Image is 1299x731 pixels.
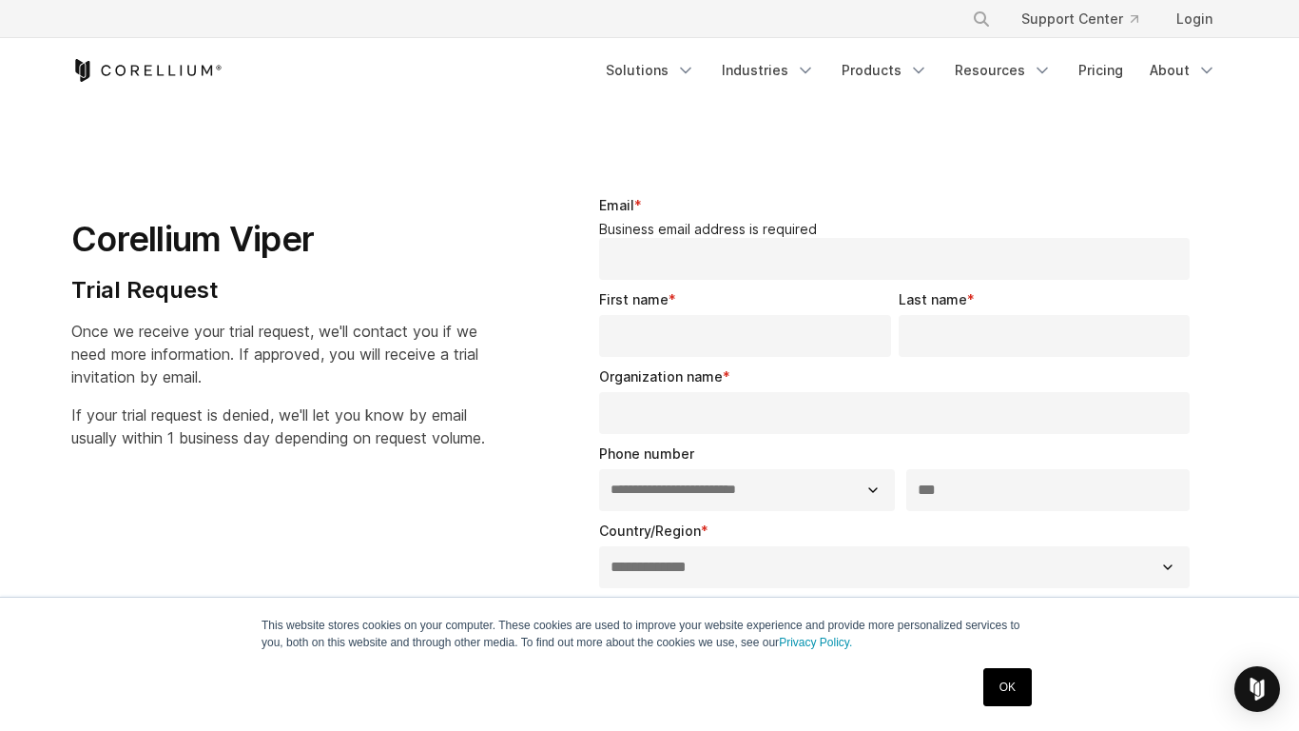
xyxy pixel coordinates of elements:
[964,2,998,36] button: Search
[1161,2,1228,36] a: Login
[899,291,967,307] span: Last name
[599,368,723,385] span: Organization name
[1067,53,1134,88] a: Pricing
[599,197,634,213] span: Email
[830,53,940,88] a: Products
[949,2,1228,36] div: Navigation Menu
[71,59,223,82] a: Corellium Home
[71,276,485,305] h4: Trial Request
[262,617,1037,651] p: This website stores cookies on your computer. These cookies are used to improve your website expe...
[943,53,1063,88] a: Resources
[1006,2,1154,36] a: Support Center
[599,291,669,307] span: First name
[1234,666,1280,712] div: Open Intercom Messenger
[1138,53,1228,88] a: About
[599,523,701,539] span: Country/Region
[71,218,485,261] h1: Corellium Viper
[71,405,485,447] span: If your trial request is denied, we'll let you know by email usually within 1 business day depend...
[779,636,852,649] a: Privacy Policy.
[594,53,1228,88] div: Navigation Menu
[983,668,1032,706] a: OK
[71,322,478,386] span: Once we receive your trial request, we'll contact you if we need more information. If approved, y...
[599,445,694,462] span: Phone number
[599,221,1197,238] legend: Business email address is required
[710,53,826,88] a: Industries
[594,53,707,88] a: Solutions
